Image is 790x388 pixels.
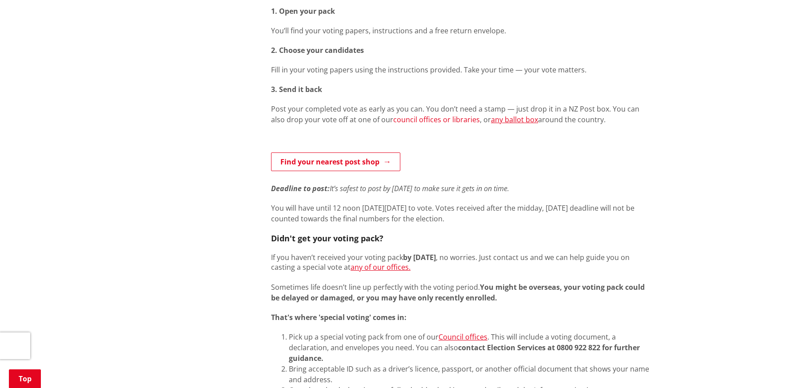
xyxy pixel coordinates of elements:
strong: contact Election Services at 0800 922 822 for further guidance. [289,343,640,363]
a: Council offices [439,332,487,342]
em: It’s safest to post by [DATE] to make sure it gets in on time. [330,184,509,193]
strong: by [DATE] [403,252,436,262]
p: If you haven’t received your voting pack , no worries. Just contact us and we can help guide you ... [271,252,650,272]
p: Post your completed vote as early as you can. You don’t need a stamp — just drop it in a NZ Post ... [271,104,650,125]
strong: That's where 'special voting' comes in: [271,312,407,322]
em: Deadline to post: [271,184,330,193]
a: council offices or libraries [393,115,480,124]
p: Sometimes life doesn’t line up perfectly with the voting period. [271,282,650,303]
a: any ballot box [491,115,538,124]
strong: 2. Choose your candidates [271,45,364,55]
p: Fill in your voting papers using the instructions provided. Take your time — your vote matters. [271,64,650,75]
strong: 3. Send it back [271,84,322,94]
a: Top [9,369,41,388]
strong: Didn't get your voting pack? [271,233,383,244]
a: Find your nearest post shop [271,152,400,171]
span: You’ll find your voting papers, instructions and a free return envelope. [271,26,506,36]
li: Pick up a special voting pack from one of our . This will include a voting document, a declaratio... [289,332,650,364]
li: Bring acceptable ID such as a driver’s licence, passport, or another official document that shows... [289,364,650,385]
p: You will have until 12 noon [DATE][DATE] to vote. Votes received after the midday, [DATE] deadlin... [271,203,650,224]
strong: You might be overseas, your voting pack could be delayed or damaged, or you may have only recentl... [271,282,645,303]
strong: 1. Open your pack [271,6,335,16]
a: any of our offices. [351,262,411,272]
iframe: Messenger Launcher [749,351,781,383]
